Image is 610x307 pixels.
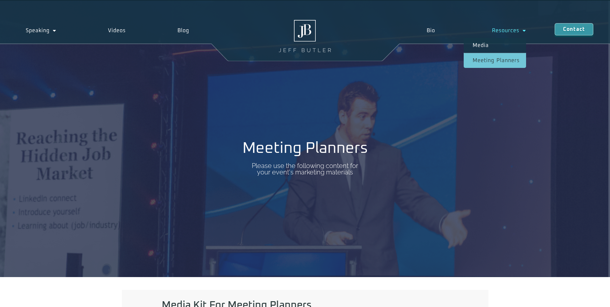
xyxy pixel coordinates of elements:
[464,38,526,53] a: Media
[555,23,593,35] a: Contact
[563,27,585,32] span: Contact
[464,38,526,68] ul: Resources
[82,23,152,38] a: Videos
[242,141,368,156] h1: Meeting Planners
[152,23,215,38] a: Blog
[246,163,365,175] p: Please use the following content for your event's marketing materials
[464,23,555,38] a: Resources
[464,53,526,68] a: Meeting planners
[398,23,463,38] a: Bio
[398,23,555,38] nav: Menu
